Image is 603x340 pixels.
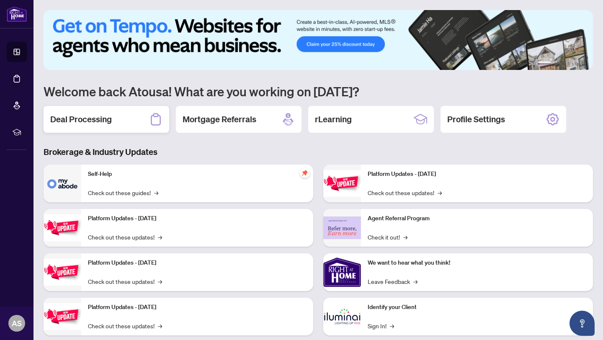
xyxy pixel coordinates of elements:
[323,298,361,335] img: Identify your Client
[44,214,81,241] img: Platform Updates - September 16, 2025
[44,146,593,158] h3: Brokerage & Industry Updates
[7,6,27,22] img: logo
[158,277,162,286] span: →
[88,214,307,223] p: Platform Updates - [DATE]
[300,168,310,178] span: pushpin
[323,216,361,240] img: Agent Referral Program
[554,62,558,65] button: 2
[368,232,407,242] a: Check it out!→
[44,165,81,202] img: Self-Help
[323,170,361,196] img: Platform Updates - June 23, 2025
[368,214,586,223] p: Agent Referral Program
[403,232,407,242] span: →
[183,113,256,125] h2: Mortgage Referrals
[368,170,586,179] p: Platform Updates - [DATE]
[568,62,571,65] button: 4
[158,321,162,330] span: →
[323,253,361,291] img: We want to hear what you think!
[44,83,593,99] h1: Welcome back Atousa! What are you working on [DATE]?
[88,258,307,268] p: Platform Updates - [DATE]
[575,62,578,65] button: 5
[538,62,551,65] button: 1
[368,188,442,197] a: Check out these updates!→
[44,259,81,285] img: Platform Updates - July 21, 2025
[44,303,81,330] img: Platform Updates - July 8, 2025
[158,232,162,242] span: →
[561,62,564,65] button: 3
[390,321,394,330] span: →
[88,232,162,242] a: Check out these updates!→
[88,188,158,197] a: Check out these guides!→
[447,113,505,125] h2: Profile Settings
[368,258,586,268] p: We want to hear what you think!
[368,321,394,330] a: Sign In!→
[413,277,417,286] span: →
[88,321,162,330] a: Check out these updates!→
[438,188,442,197] span: →
[154,188,158,197] span: →
[50,113,112,125] h2: Deal Processing
[88,277,162,286] a: Check out these updates!→
[88,303,307,312] p: Platform Updates - [DATE]
[88,170,307,179] p: Self-Help
[44,10,593,70] img: Slide 0
[569,311,595,336] button: Open asap
[12,317,22,329] span: AS
[368,303,586,312] p: Identify your Client
[368,277,417,286] a: Leave Feedback→
[581,62,585,65] button: 6
[315,113,352,125] h2: rLearning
